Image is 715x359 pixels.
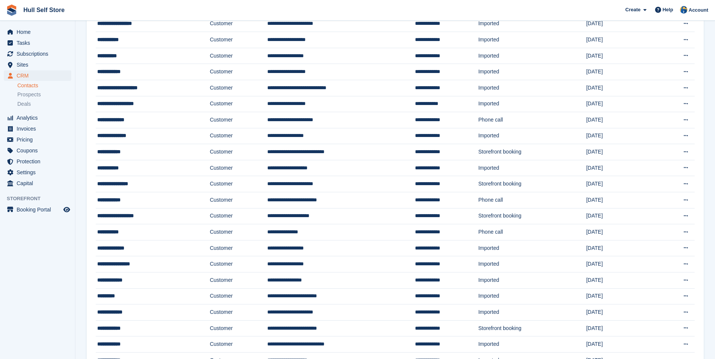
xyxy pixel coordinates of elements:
td: Imported [478,256,586,272]
td: Customer [210,272,267,289]
td: [DATE] [586,64,655,80]
td: Customer [210,176,267,192]
span: Analytics [17,113,62,123]
td: Customer [210,16,267,32]
img: Hull Self Store [680,6,687,14]
td: Customer [210,112,267,128]
td: Customer [210,320,267,336]
td: [DATE] [586,80,655,96]
span: Help [663,6,673,14]
td: Customer [210,48,267,64]
a: Prospects [17,91,71,99]
a: menu [4,113,71,123]
td: Customer [210,256,267,272]
td: [DATE] [586,192,655,208]
td: Customer [210,80,267,96]
span: Deals [17,100,31,108]
a: menu [4,27,71,37]
td: Customer [210,336,267,353]
td: Imported [478,160,586,176]
a: menu [4,59,71,70]
td: Customer [210,224,267,240]
span: Pricing [17,134,62,145]
td: Phone call [478,192,586,208]
span: Invoices [17,123,62,134]
td: Storefront booking [478,176,586,192]
span: CRM [17,70,62,81]
span: Booking Portal [17,204,62,215]
a: menu [4,70,71,81]
a: Deals [17,100,71,108]
td: [DATE] [586,256,655,272]
td: [DATE] [586,16,655,32]
td: [DATE] [586,224,655,240]
span: Capital [17,178,62,189]
a: menu [4,38,71,48]
span: Subscriptions [17,49,62,59]
span: Create [625,6,640,14]
a: menu [4,167,71,178]
td: [DATE] [586,128,655,144]
td: Storefront booking [478,208,586,224]
a: menu [4,49,71,59]
td: Customer [210,304,267,321]
td: [DATE] [586,288,655,304]
td: Imported [478,80,586,96]
td: Phone call [478,112,586,128]
a: menu [4,156,71,167]
span: Home [17,27,62,37]
td: Imported [478,16,586,32]
td: [DATE] [586,32,655,48]
td: Imported [478,304,586,321]
td: [DATE] [586,240,655,256]
td: Imported [478,272,586,289]
td: [DATE] [586,176,655,192]
td: Customer [210,160,267,176]
td: Customer [210,144,267,160]
td: Phone call [478,224,586,240]
td: Imported [478,336,586,353]
td: Imported [478,288,586,304]
span: Settings [17,167,62,178]
a: menu [4,204,71,215]
a: menu [4,134,71,145]
td: [DATE] [586,304,655,321]
td: Customer [210,128,267,144]
td: [DATE] [586,272,655,289]
td: Imported [478,64,586,80]
a: Contacts [17,82,71,89]
td: [DATE] [586,336,655,353]
td: Imported [478,128,586,144]
span: Prospects [17,91,41,98]
td: [DATE] [586,144,655,160]
td: [DATE] [586,160,655,176]
a: menu [4,145,71,156]
td: Storefront booking [478,320,586,336]
td: Customer [210,192,267,208]
span: Protection [17,156,62,167]
a: menu [4,123,71,134]
span: Storefront [7,195,75,202]
td: Customer [210,64,267,80]
td: Customer [210,208,267,224]
td: Imported [478,96,586,112]
a: menu [4,178,71,189]
td: Customer [210,240,267,256]
td: Storefront booking [478,144,586,160]
span: Account [689,6,708,14]
img: stora-icon-8386f47178a22dfd0bd8f6a31ec36ba5ce8667c1dd55bd0f319d3a0aa187defe.svg [6,5,17,16]
a: Preview store [62,205,71,214]
td: [DATE] [586,48,655,64]
td: [DATE] [586,112,655,128]
td: Imported [478,240,586,256]
span: Sites [17,59,62,70]
td: Imported [478,48,586,64]
td: Customer [210,288,267,304]
td: [DATE] [586,96,655,112]
span: Coupons [17,145,62,156]
td: [DATE] [586,320,655,336]
td: Imported [478,32,586,48]
td: Customer [210,32,267,48]
td: Customer [210,96,267,112]
a: Hull Self Store [20,4,67,16]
